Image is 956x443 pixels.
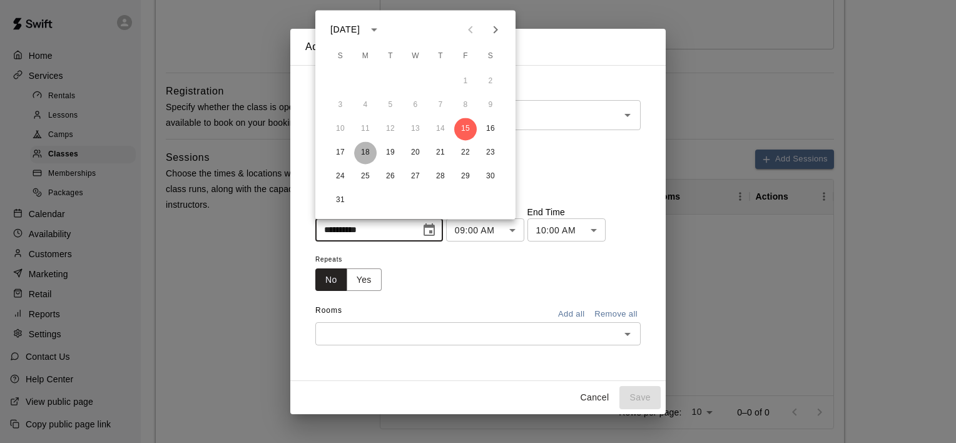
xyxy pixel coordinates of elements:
[619,325,636,343] button: Open
[446,218,524,242] div: 09:00 AM
[354,141,377,164] button: 18
[479,44,502,69] span: Saturday
[290,29,666,65] h2: Add Sessions
[379,165,402,188] button: 26
[479,141,502,164] button: 23
[379,44,402,69] span: Tuesday
[429,165,452,188] button: 28
[329,44,352,69] span: Sunday
[479,118,502,140] button: 16
[591,305,641,324] button: Remove all
[429,141,452,164] button: 21
[315,252,392,268] span: Repeats
[329,141,352,164] button: 17
[551,305,591,324] button: Add all
[479,165,502,188] button: 30
[404,141,427,164] button: 20
[329,189,352,211] button: 31
[315,268,347,292] button: No
[454,44,477,69] span: Friday
[527,218,606,242] div: 10:00 AM
[330,23,360,36] div: [DATE]
[347,268,382,292] button: Yes
[483,17,508,42] button: Next month
[364,19,385,40] button: calendar view is open, switch to year view
[619,106,636,124] button: Open
[315,268,382,292] div: outlined button group
[329,165,352,188] button: 24
[454,141,477,164] button: 22
[417,218,442,243] button: Choose date, selected date is Aug 15, 2025
[527,206,606,218] p: End Time
[429,44,452,69] span: Thursday
[404,165,427,188] button: 27
[574,386,614,409] button: Cancel
[379,141,402,164] button: 19
[315,306,342,315] span: Rooms
[454,118,477,140] button: 15
[454,165,477,188] button: 29
[404,44,427,69] span: Wednesday
[354,165,377,188] button: 25
[354,44,377,69] span: Monday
